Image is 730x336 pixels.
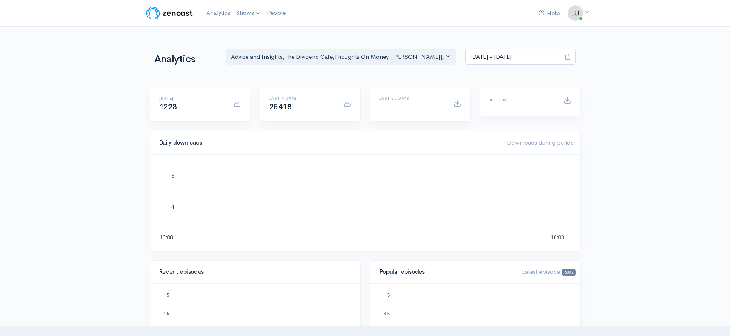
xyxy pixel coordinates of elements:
[522,268,575,275] span: Latest episode:
[160,234,180,240] text: 16:00:…
[159,140,498,146] h4: Daily downloads
[551,234,571,240] text: 16:00:…
[154,54,217,65] h1: Analytics
[490,98,554,102] h6: All time
[568,5,583,21] img: ...
[507,139,576,146] span: Downloads during period:
[145,5,194,21] img: ZenCast Logo
[167,293,169,297] text: 5
[159,96,224,101] h6: [DATE]
[159,269,346,275] h4: Recent episodes
[383,311,389,316] text: 4.5
[233,5,264,22] a: Shows
[536,5,563,22] a: Help
[465,49,560,65] input: analytics date range selector
[264,5,289,21] a: People
[379,269,513,275] h4: Popular episodes
[379,96,444,101] h6: Last 30 days
[387,293,389,297] text: 5
[562,269,575,276] span: 5032
[231,53,444,61] div: Advice and Insights , The Dividend Cafe , Thoughts On Money [[PERSON_NAME]] , Alt Blend , On the ...
[159,102,177,112] span: 1223
[203,5,233,21] a: Analytics
[269,102,292,112] span: 25418
[163,311,169,316] text: 4.5
[226,49,456,65] button: Advice and Insights, The Dividend Cafe, Thoughts On Money [TOM], Alt Blend, On the Hook
[171,173,174,179] text: 5
[171,204,174,210] text: 4
[269,96,334,101] h6: Last 7 days
[159,164,571,241] svg: A chart.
